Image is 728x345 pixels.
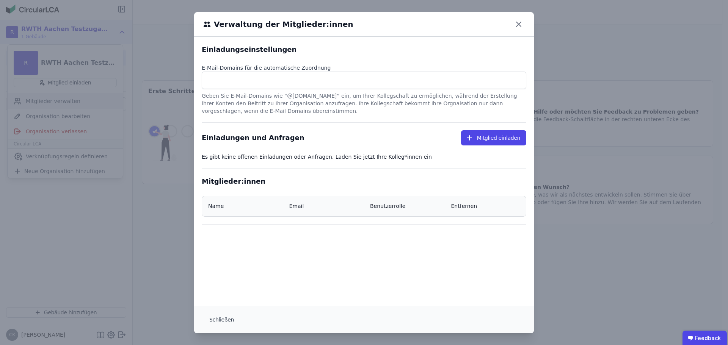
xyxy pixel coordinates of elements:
div: Geben Sie E-Mail-Domains wie “@[DOMAIN_NAME]” ein, um Ihrer Kollegschaft zu ermöglichen, während ... [202,89,526,115]
button: Mitglied einladen [461,130,526,145]
button: Schließen [203,312,240,327]
div: Einladungseinstellungen [202,44,526,55]
h6: Verwaltung der Mitglieder:innen [211,19,353,30]
div: Email [289,202,304,210]
div: Einladungen und Anfragen [202,133,304,143]
div: Name [208,202,224,210]
div: Mitglieder:innen [202,176,526,187]
div: Entfernen [451,202,477,210]
div: E-Mail-Domains für die automatische Zuordnung [202,64,526,72]
div: Benutzerrolle [370,202,405,210]
div: Es gibt keine offenen Einladungen oder Anfragen. Laden Sie jetzt Ihre Kolleg*innen ein [202,153,526,161]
